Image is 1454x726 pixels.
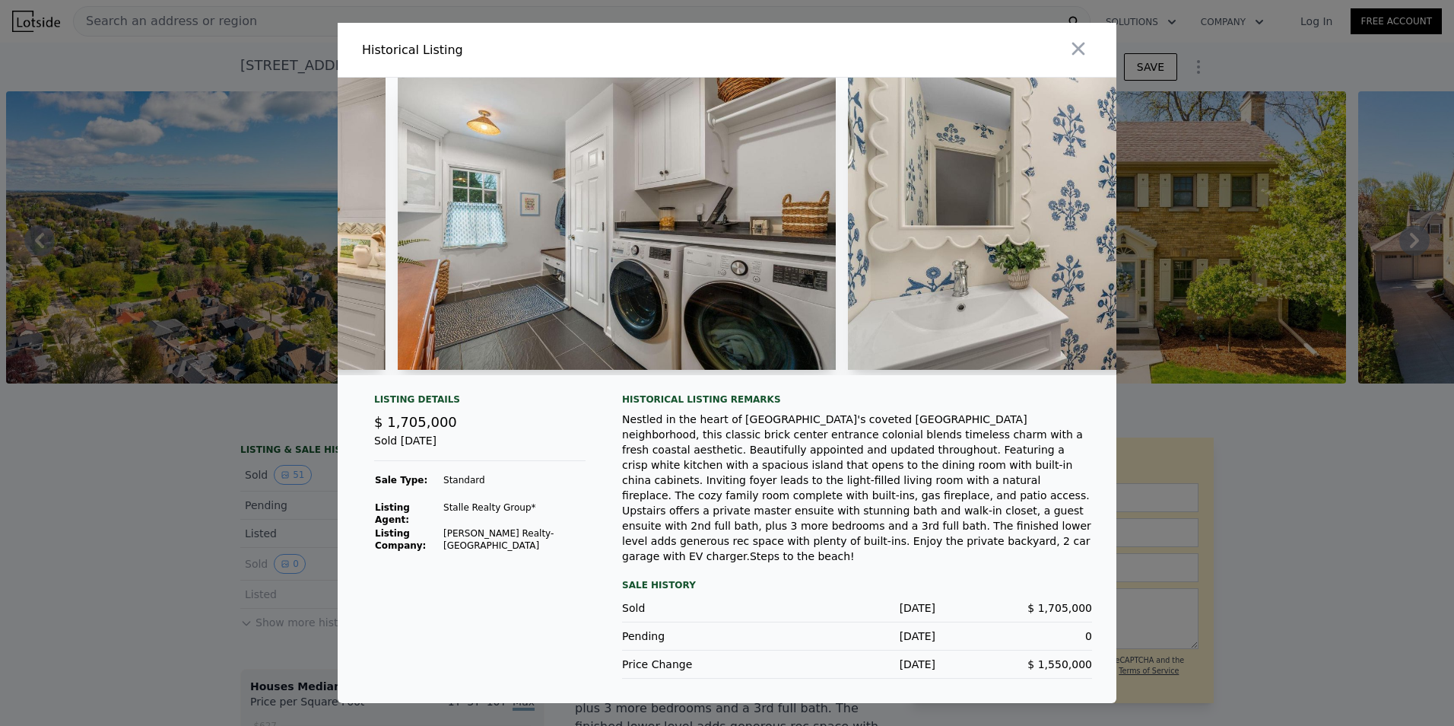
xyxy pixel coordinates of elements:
[779,657,935,672] div: [DATE]
[622,576,1092,594] div: Sale History
[443,473,586,487] td: Standard
[443,527,586,552] td: [PERSON_NAME] Realty-[GEOGRAPHIC_DATA]
[375,475,427,486] strong: Sale Type:
[374,393,586,412] div: Listing Details
[375,528,426,551] strong: Listing Company:
[779,600,935,616] div: [DATE]
[398,78,837,370] img: Property Img
[443,501,586,527] td: Stalle Realty Group*
[374,433,586,461] div: Sold [DATE]
[622,412,1092,564] div: Nestled in the heart of [GEOGRAPHIC_DATA]'s coveted [GEOGRAPHIC_DATA] neighborhood, this classic ...
[622,393,1092,406] div: Historical Listing remarks
[848,78,1287,370] img: Property Img
[374,414,457,430] span: $ 1,705,000
[375,502,410,525] strong: Listing Agent:
[779,629,935,644] div: [DATE]
[935,629,1092,644] div: 0
[622,629,779,644] div: Pending
[1027,658,1092,670] span: $ 1,550,000
[622,600,779,616] div: Sold
[622,657,779,672] div: Price Change
[362,41,721,59] div: Historical Listing
[1027,602,1092,614] span: $ 1,705,000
